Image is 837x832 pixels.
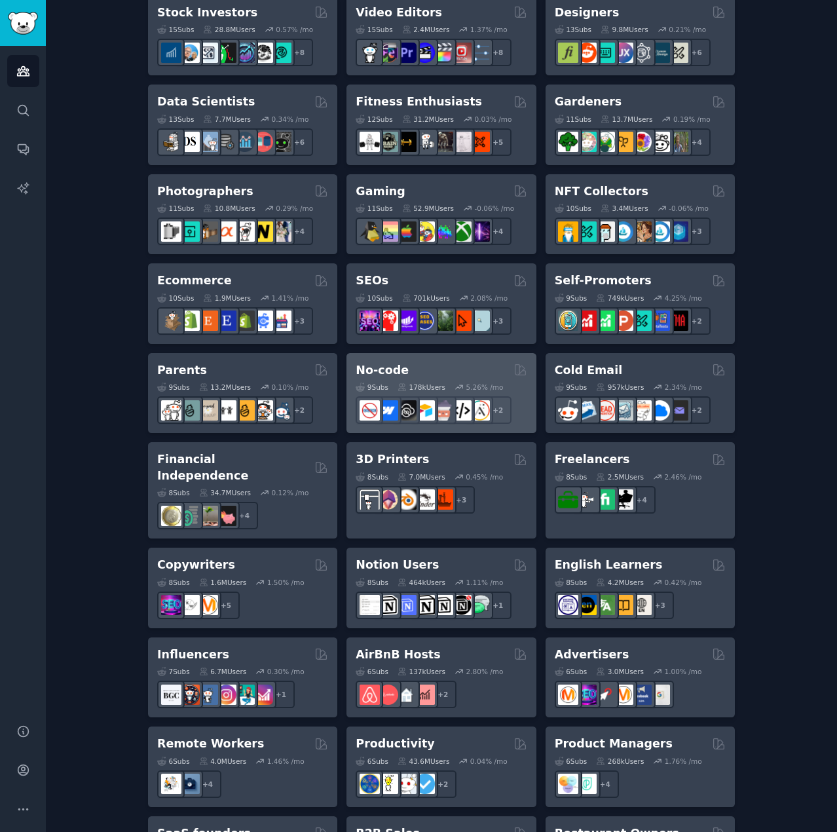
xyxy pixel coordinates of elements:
div: 957k Users [596,383,644,392]
div: + 3 [447,486,475,514]
img: flowers [631,132,652,152]
div: 5.26 % /mo [466,383,504,392]
div: 9 Sub s [555,383,587,392]
img: SEO_Digital_Marketing [360,311,380,331]
img: Instagram [198,685,218,705]
img: AppIdeas [558,311,578,331]
div: + 4 [683,128,711,156]
img: learndesign [650,43,670,63]
img: WeddingPhotography [271,221,291,242]
div: 10 Sub s [356,293,392,303]
div: 9 Sub s [157,383,190,392]
img: analog [161,221,181,242]
div: + 4 [484,217,511,245]
img: languagelearning [558,595,578,615]
div: 13.7M Users [601,115,652,124]
img: ecommercemarketing [253,311,273,331]
img: SavageGarden [595,132,615,152]
img: Emailmarketing [576,400,597,421]
img: ecommerce_growth [271,311,291,331]
img: Freelancers [613,489,633,510]
div: 9 Sub s [555,293,587,303]
img: Airtable [415,400,435,421]
div: 43.6M Users [398,757,449,766]
img: analytics [234,132,255,152]
img: beyondthebump [198,400,218,421]
div: + 8 [484,39,511,66]
div: 749k Users [596,293,644,303]
img: BeautyGuruChatter [161,685,181,705]
h2: AirBnB Hosts [356,647,440,663]
div: + 3 [286,307,313,335]
img: UX_Design [668,43,688,63]
div: 8 Sub s [555,578,587,587]
div: 4.25 % /mo [665,293,702,303]
img: premiere [396,43,417,63]
img: macgaming [396,221,417,242]
img: CryptoArt [631,221,652,242]
img: getdisciplined [415,774,435,794]
div: + 4 [286,217,313,245]
img: streetphotography [179,221,200,242]
img: personaltraining [470,132,490,152]
div: 3.4M Users [601,204,648,213]
img: userexperience [631,43,652,63]
div: 6 Sub s [157,757,190,766]
h2: Gardeners [555,94,622,110]
div: 0.45 % /mo [466,472,503,482]
div: + 6 [683,39,711,66]
div: + 2 [429,681,456,708]
h2: Product Managers [555,736,673,752]
h2: Stock Investors [157,5,257,21]
img: selfpromotion [595,311,615,331]
h2: Fitness Enthusiasts [356,94,482,110]
img: EnglishLearning [576,595,597,615]
img: AirBnBHosts [378,685,398,705]
div: 1.37 % /mo [470,25,508,34]
div: 0.04 % /mo [470,757,508,766]
img: AnalogCommunity [198,221,218,242]
h2: Ecommerce [157,273,232,289]
img: LearnEnglishOnReddit [613,595,633,615]
img: NFTExchange [558,221,578,242]
h2: Influencers [157,647,229,663]
h2: Parents [157,362,207,379]
img: TwitchStreaming [470,221,490,242]
div: 1.46 % /mo [267,757,305,766]
div: 1.76 % /mo [665,757,702,766]
img: succulents [576,132,597,152]
img: NoCodeMovement [451,400,472,421]
div: 11 Sub s [356,204,392,213]
div: + 1 [267,681,295,708]
img: NotionPromote [470,595,490,615]
div: + 4 [194,770,221,798]
div: -0.06 % /mo [475,204,515,213]
div: 10.8M Users [203,204,255,213]
img: B2BSaaS [650,400,670,421]
img: 3Dprinting [360,489,380,510]
div: 8 Sub s [555,472,587,482]
div: + 3 [683,217,711,245]
div: 52.9M Users [402,204,454,213]
div: + 3 [646,592,674,619]
img: advertising [613,685,633,705]
div: 6 Sub s [356,667,388,676]
div: 2.5M Users [596,472,644,482]
img: googleads [650,685,670,705]
div: 464k Users [398,578,445,587]
img: TestMyApp [668,311,688,331]
img: work [179,774,200,794]
img: GoogleSearchConsole [451,311,472,331]
img: LeadGeneration [595,400,615,421]
img: airbnb_hosts [360,685,380,705]
h2: Cold Email [555,362,622,379]
img: linux_gaming [360,221,380,242]
div: 9.8M Users [601,25,648,34]
img: webflow [378,400,398,421]
img: dropship [161,311,181,331]
img: GamerPals [415,221,435,242]
h2: English Learners [555,557,663,573]
div: 15 Sub s [356,25,392,34]
img: forhire [558,489,578,510]
img: GardenersWorld [668,132,688,152]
